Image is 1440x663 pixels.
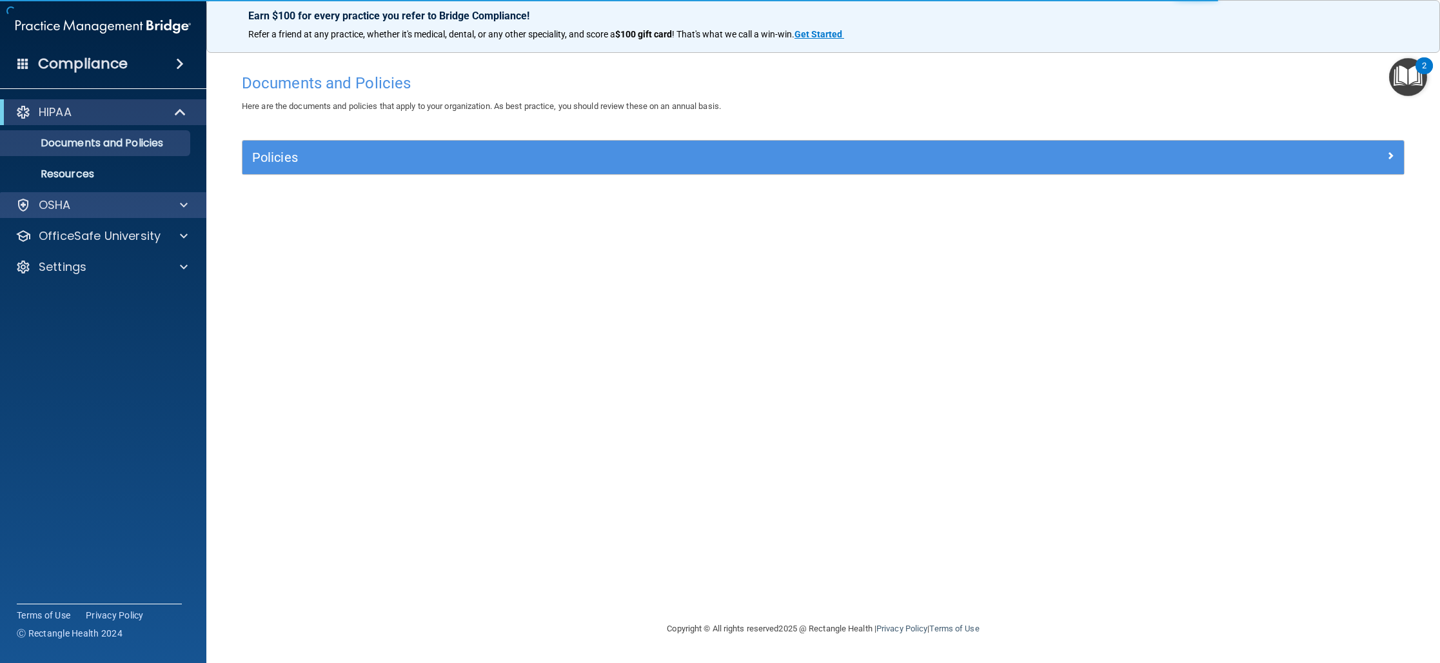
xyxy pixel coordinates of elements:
[17,627,123,640] span: Ⓒ Rectangle Health 2024
[86,609,144,622] a: Privacy Policy
[38,55,128,73] h4: Compliance
[15,197,188,213] a: OSHA
[672,29,794,39] span: ! That's what we call a win-win.
[39,259,86,275] p: Settings
[17,609,70,622] a: Terms of Use
[1389,58,1427,96] button: Open Resource Center, 2 new notifications
[15,259,188,275] a: Settings
[794,29,844,39] a: Get Started
[242,75,1405,92] h4: Documents and Policies
[39,104,72,120] p: HIPAA
[242,101,721,111] span: Here are the documents and policies that apply to your organization. As best practice, you should...
[252,150,1104,164] h5: Policies
[248,10,1398,22] p: Earn $100 for every practice you refer to Bridge Compliance!
[929,624,979,633] a: Terms of Use
[15,104,187,120] a: HIPAA
[15,228,188,244] a: OfficeSafe University
[794,29,842,39] strong: Get Started
[39,228,161,244] p: OfficeSafe University
[39,197,71,213] p: OSHA
[8,137,184,150] p: Documents and Policies
[252,147,1394,168] a: Policies
[615,29,672,39] strong: $100 gift card
[15,14,191,39] img: PMB logo
[588,608,1059,649] div: Copyright © All rights reserved 2025 @ Rectangle Health | |
[1422,66,1426,83] div: 2
[8,168,184,181] p: Resources
[248,29,615,39] span: Refer a friend at any practice, whether it's medical, dental, or any other speciality, and score a
[876,624,927,633] a: Privacy Policy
